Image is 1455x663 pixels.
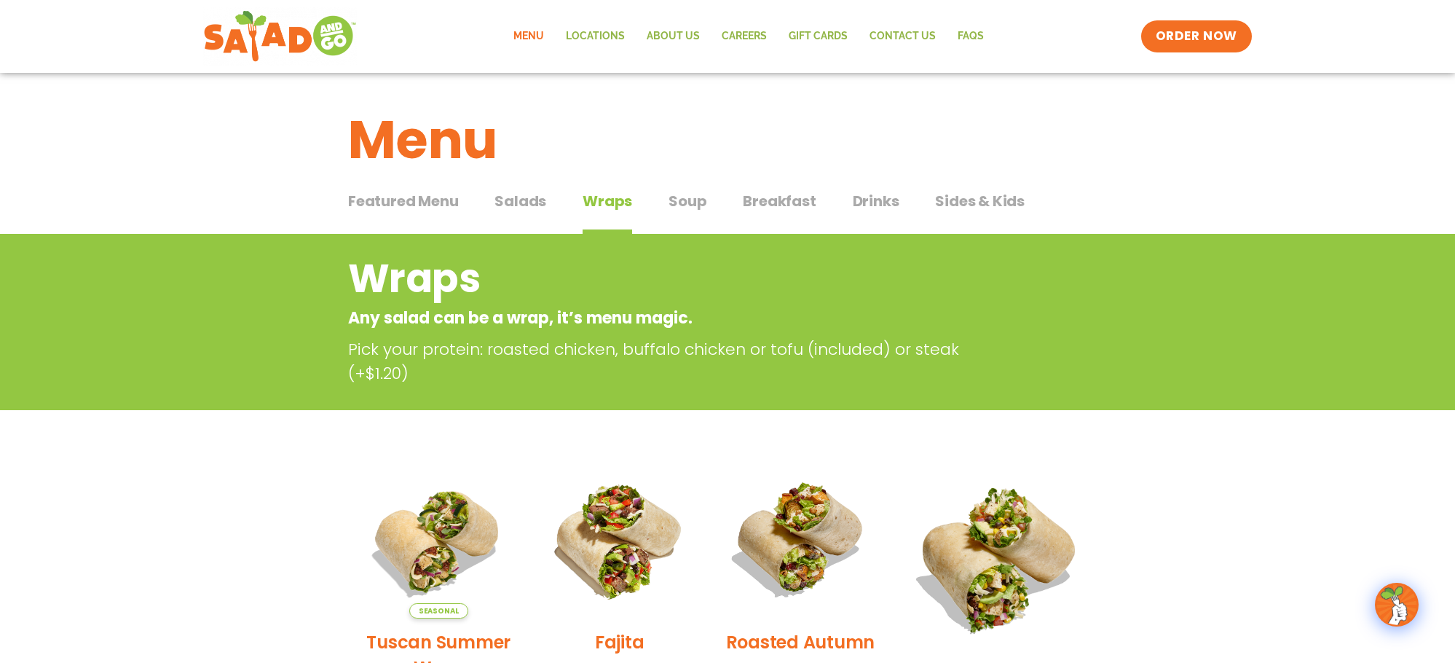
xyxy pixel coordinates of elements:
[853,190,899,212] span: Drinks
[1141,20,1252,52] a: ORDER NOW
[583,190,632,212] span: Wraps
[502,20,995,53] nav: Menu
[778,20,859,53] a: GIFT CARDS
[1376,584,1417,625] img: wpChatIcon
[555,20,636,53] a: Locations
[348,306,990,330] p: Any salad can be a wrap, it’s menu magic.
[595,629,644,655] h2: Fajita
[348,249,990,308] h2: Wraps
[902,460,1096,654] img: Product photo for BBQ Ranch Wrap
[409,603,468,619] span: Seasonal
[743,190,816,212] span: Breakfast
[1156,28,1237,45] span: ORDER NOW
[540,460,698,619] img: Product photo for Fajita Wrap
[947,20,995,53] a: FAQs
[203,7,357,66] img: new-SAG-logo-768×292
[348,101,1107,179] h1: Menu
[359,460,518,619] img: Product photo for Tuscan Summer Wrap
[348,185,1107,235] div: Tabbed content
[935,190,1025,212] span: Sides & Kids
[636,20,711,53] a: About Us
[669,190,706,212] span: Soup
[726,629,875,655] h2: Roasted Autumn
[348,337,996,385] p: Pick your protein: roasted chicken, buffalo chicken or tofu (included) or steak (+$1.20)
[348,190,458,212] span: Featured Menu
[721,460,880,619] img: Product photo for Roasted Autumn Wrap
[859,20,947,53] a: Contact Us
[502,20,555,53] a: Menu
[494,190,546,212] span: Salads
[711,20,778,53] a: Careers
